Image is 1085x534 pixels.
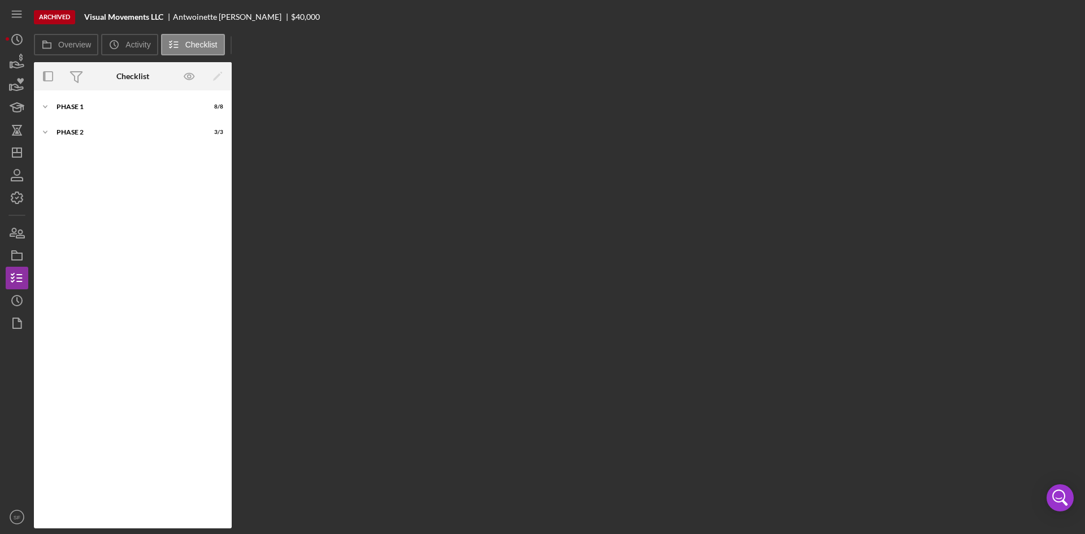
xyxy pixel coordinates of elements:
div: Phase 2 [57,129,195,136]
div: Open Intercom Messenger [1047,484,1074,511]
div: 8 / 8 [203,103,223,110]
button: Checklist [161,34,225,55]
button: Overview [34,34,98,55]
div: Archived [34,10,75,24]
button: SF [6,506,28,528]
label: Overview [58,40,91,49]
text: SF [14,514,20,520]
div: Antwoinette [PERSON_NAME] [173,12,291,21]
div: Checklist [116,72,149,81]
b: Visual Movements LLC [84,12,163,21]
label: Checklist [185,40,218,49]
div: Phase 1 [57,103,195,110]
div: $40,000 [291,12,320,21]
label: Activity [125,40,150,49]
button: Activity [101,34,158,55]
div: 3 / 3 [203,129,223,136]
